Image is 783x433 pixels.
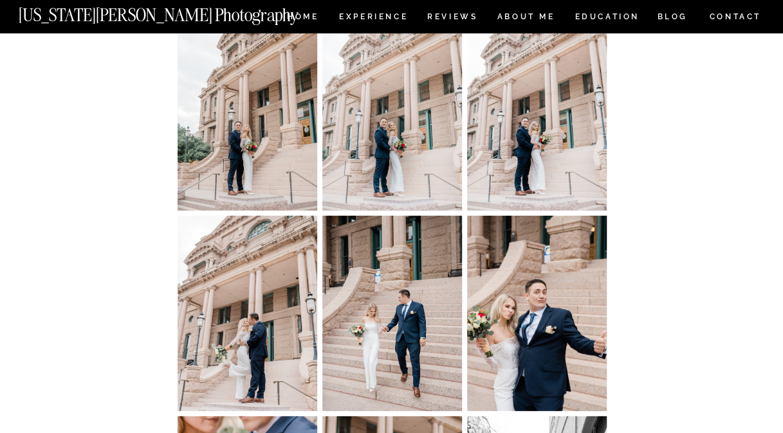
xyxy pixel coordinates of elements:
[573,13,641,24] a: EDUCATION
[657,13,688,24] a: BLOG
[19,6,342,17] a: [US_STATE][PERSON_NAME] Photography
[284,13,321,24] a: HOME
[427,13,475,24] a: REVIEWS
[708,10,762,24] a: CONTACT
[339,13,407,24] a: Experience
[497,13,555,24] a: ABOUT ME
